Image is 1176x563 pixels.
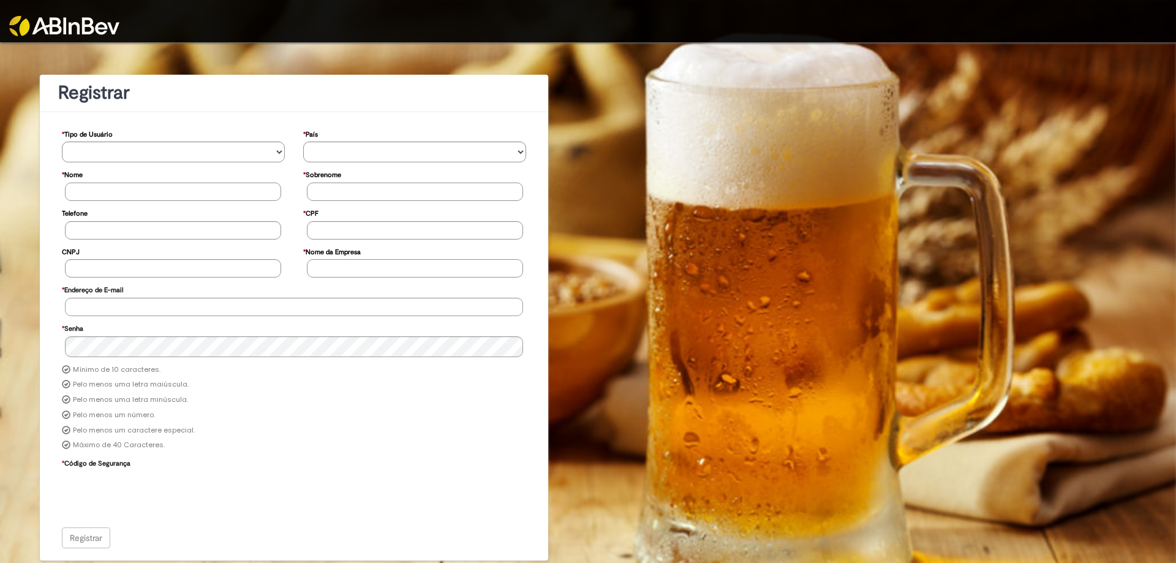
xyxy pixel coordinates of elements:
label: Pelo menos uma letra maiúscula. [73,380,189,390]
label: Pelo menos um número. [73,410,155,420]
label: País [303,124,318,142]
img: ABInbev-white.png [9,16,119,36]
iframe: reCAPTCHA [65,471,251,519]
label: Mínimo de 10 caracteres. [73,365,160,375]
label: Tipo de Usuário [62,124,113,142]
label: Telefone [62,203,88,221]
label: Senha [62,319,83,336]
label: Código de Segurança [62,453,130,471]
label: Sobrenome [303,165,341,183]
label: Endereço de E-mail [62,280,123,298]
label: Nome [62,165,83,183]
label: Pelo menos um caractere especial. [73,426,195,436]
label: CNPJ [62,242,80,260]
label: Pelo menos uma letra minúscula. [73,395,188,405]
label: Máximo de 40 Caracteres. [73,440,165,450]
label: Nome da Empresa [303,242,361,260]
label: CPF [303,203,318,221]
h1: Registrar [58,83,530,103]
